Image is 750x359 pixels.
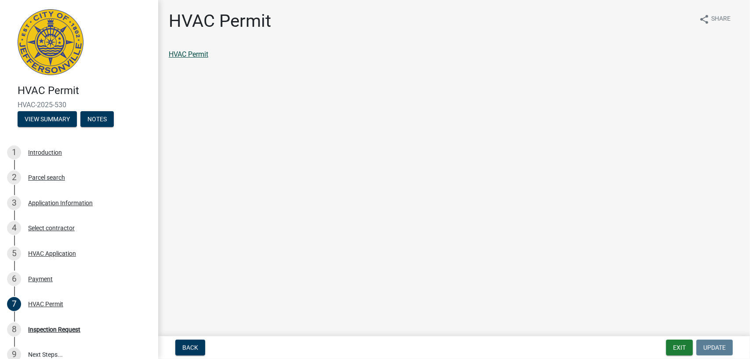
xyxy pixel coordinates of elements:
[182,344,198,351] span: Back
[80,116,114,123] wm-modal-confirm: Notes
[7,272,21,286] div: 6
[28,250,76,257] div: HVAC Application
[169,11,271,32] h1: HVAC Permit
[80,111,114,127] button: Notes
[28,200,93,206] div: Application Information
[28,174,65,181] div: Parcel search
[7,323,21,337] div: 8
[696,340,733,355] button: Update
[28,225,75,231] div: Select contractor
[175,340,205,355] button: Back
[28,326,80,333] div: Inspection Request
[18,116,77,123] wm-modal-confirm: Summary
[28,149,62,156] div: Introduction
[7,145,21,160] div: 1
[666,340,693,355] button: Exit
[699,14,710,25] i: share
[692,11,738,28] button: shareShare
[18,9,83,75] img: City of Jeffersonville, Indiana
[18,101,141,109] span: HVAC-2025-530
[7,170,21,185] div: 2
[711,14,731,25] span: Share
[7,247,21,261] div: 5
[169,50,208,58] a: HVAC Permit
[18,84,151,97] h4: HVAC Permit
[7,297,21,311] div: 7
[703,344,726,351] span: Update
[7,221,21,235] div: 4
[28,276,53,282] div: Payment
[18,111,77,127] button: View Summary
[7,196,21,210] div: 3
[28,301,63,307] div: HVAC Permit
